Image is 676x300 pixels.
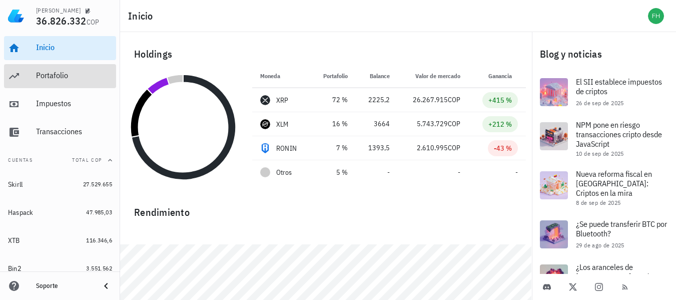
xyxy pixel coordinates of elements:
div: Bin2 [8,264,22,273]
h1: Inicio [128,8,157,24]
div: Transacciones [36,127,112,136]
div: Soporte [36,282,92,290]
a: Bin2 3.551.562 [4,256,116,280]
div: XTB [8,236,20,245]
span: 116.346,6 [86,236,112,244]
div: Impuestos [36,99,112,108]
a: Nueva reforma fiscal en [GEOGRAPHIC_DATA]: Criptos en la mira 8 de sep de 2025 [532,163,676,212]
a: Inicio [4,36,116,60]
div: +212 % [488,119,512,129]
span: - [387,168,390,177]
div: 2225,2 [364,95,390,105]
span: Nueva reforma fiscal en [GEOGRAPHIC_DATA]: Criptos en la mira [576,169,652,198]
div: avatar [648,8,664,24]
span: 8 de sep de 2025 [576,199,620,206]
a: Transacciones [4,120,116,144]
div: 72 % [319,95,348,105]
span: 2.610.995 [417,143,448,152]
span: 27.529.655 [83,180,112,188]
span: 26 de sep de 2025 [576,99,624,107]
span: 26.267.915 [413,95,448,104]
div: Portafolio [36,71,112,80]
span: Otros [276,167,292,178]
a: ¿Se puede transferir BTC por Bluetooth? 29 de ago de 2025 [532,212,676,256]
a: Impuestos [4,92,116,116]
div: Skirll [8,180,23,189]
span: 29 de ago de 2025 [576,241,624,249]
th: Portafolio [311,64,356,88]
span: 5.743.729 [417,119,448,128]
div: RONIN-icon [260,143,270,153]
span: Total COP [72,157,102,163]
div: 5 % [319,167,348,178]
a: Haspack 47.985,03 [4,200,116,224]
span: 36.826.332 [36,14,87,28]
a: XTB 116.346,6 [4,228,116,252]
div: 1393,5 [364,143,390,153]
div: Haspack [8,208,34,217]
img: LedgiFi [8,8,24,24]
div: Inicio [36,43,112,52]
div: 16 % [319,119,348,129]
span: - [515,168,518,177]
div: RONIN [276,143,297,153]
span: 3.551.562 [86,264,112,272]
th: Moneda [252,64,311,88]
div: XRP [276,95,289,105]
a: El SII establece impuestos de criptos 26 de sep de 2025 [532,70,676,114]
span: COP [448,95,460,104]
span: - [458,168,460,177]
div: 3664 [364,119,390,129]
span: COP [448,143,460,152]
span: 47.985,03 [86,208,112,216]
a: Skirll 27.529.655 [4,172,116,196]
div: Blog y noticias [532,38,676,70]
div: 7 % [319,143,348,153]
span: NPM pone en riesgo transacciones cripto desde JavaScript [576,120,662,149]
div: Rendimiento [126,196,526,220]
div: +415 % [488,95,512,105]
span: 10 de sep de 2025 [576,150,624,157]
div: -43 % [494,143,512,153]
div: XLM [276,119,289,129]
span: COP [448,119,460,128]
div: Holdings [126,38,526,70]
span: ¿Se puede transferir BTC por Bluetooth? [576,219,667,238]
span: COP [87,18,100,27]
span: El SII establece impuestos de criptos [576,77,662,96]
th: Balance [356,64,398,88]
button: CuentasTotal COP [4,148,116,172]
div: XRP-icon [260,95,270,105]
th: Valor de mercado [398,64,468,88]
a: NPM pone en riesgo transacciones cripto desde JavaScript 10 de sep de 2025 [532,114,676,163]
span: Ganancia [488,72,518,80]
div: XLM-icon [260,119,270,129]
div: [PERSON_NAME] [36,7,81,15]
a: Portafolio [4,64,116,88]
